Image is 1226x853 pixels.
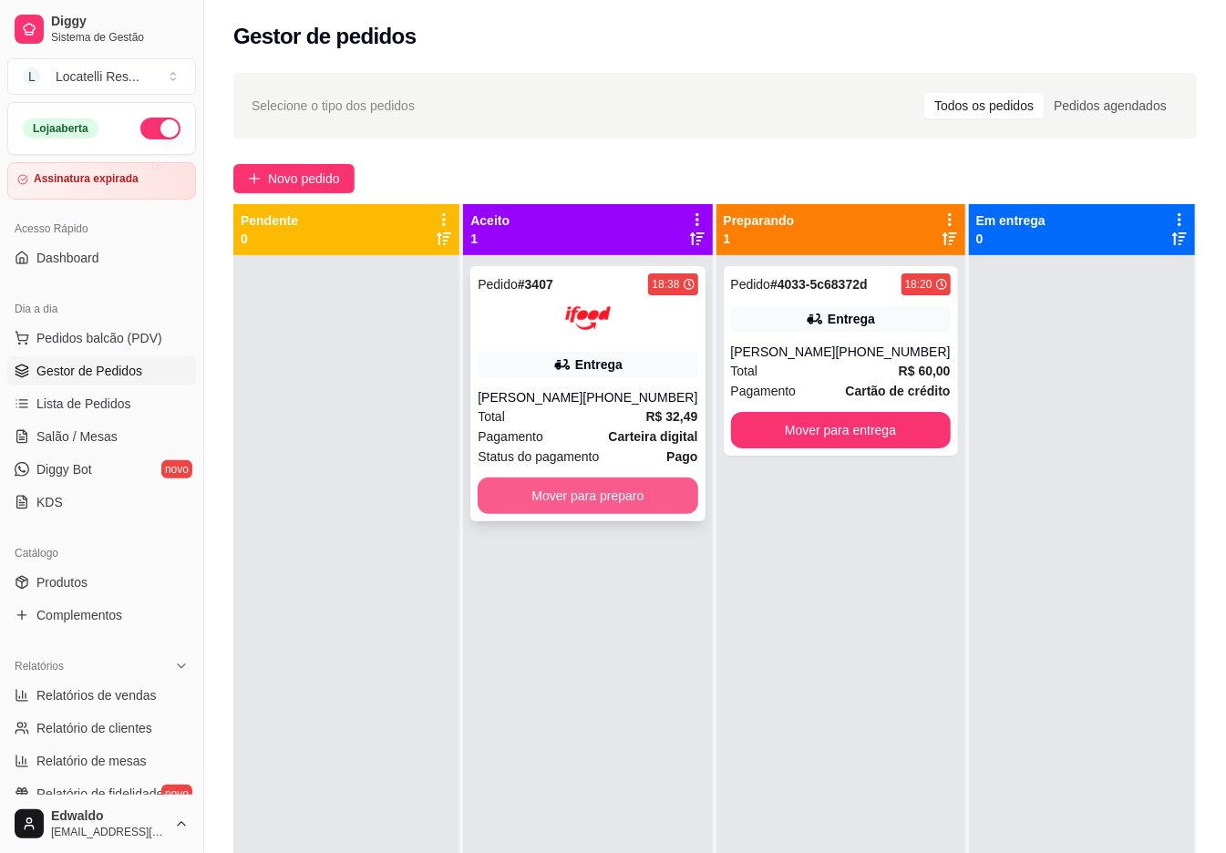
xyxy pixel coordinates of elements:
div: Acesso Rápido [7,214,196,243]
span: Pagamento [731,381,797,401]
a: Diggy Botnovo [7,455,196,484]
a: KDS [7,488,196,517]
div: [PERSON_NAME] [478,388,582,406]
div: Pedidos agendados [1044,93,1177,118]
a: Relatórios de vendas [7,681,196,710]
span: Total [731,361,758,381]
span: Diggy Bot [36,460,92,478]
p: 0 [241,230,298,248]
span: Selecione o tipo dos pedidos [252,96,415,116]
div: Catálogo [7,539,196,568]
span: Relatórios de vendas [36,686,157,704]
div: Dia a dia [7,294,196,324]
span: plus [248,172,261,185]
h2: Gestor de pedidos [233,22,417,51]
span: Lista de Pedidos [36,395,131,413]
p: Em entrega [976,211,1046,230]
div: 18:20 [905,277,932,292]
p: Preparando [724,211,795,230]
button: Mover para entrega [731,412,951,448]
div: [PHONE_NUMBER] [582,388,697,406]
span: Novo pedido [268,169,340,189]
span: Complementos [36,606,122,624]
span: Status do pagamento [478,447,599,467]
p: Aceito [470,211,510,230]
a: Produtos [7,568,196,597]
div: Entrega [828,310,875,328]
a: Relatório de clientes [7,714,196,743]
span: Pagamento [478,426,543,447]
p: 1 [470,230,510,248]
span: Produtos [36,573,88,591]
div: Locatelli Res ... [56,67,139,86]
button: Novo pedido [233,164,355,193]
article: Assinatura expirada [34,172,139,186]
span: Relatório de clientes [36,719,152,737]
a: Dashboard [7,243,196,272]
a: Relatório de fidelidadenovo [7,779,196,808]
span: Diggy [51,14,189,30]
p: Pendente [241,211,298,230]
span: KDS [36,493,63,511]
div: Todos os pedidos [924,93,1044,118]
div: [PERSON_NAME] [731,343,836,361]
span: Relatório de mesas [36,752,147,770]
a: Assinatura expirada [7,162,196,200]
div: Entrega [575,355,623,374]
img: ifood [565,295,611,341]
button: Alterar Status [140,118,180,139]
button: Edwaldo[EMAIL_ADDRESS][DOMAIN_NAME] [7,802,196,846]
p: 1 [724,230,795,248]
a: Gestor de Pedidos [7,356,196,385]
span: Pedidos balcão (PDV) [36,329,162,347]
span: Pedido [731,277,771,292]
p: 0 [976,230,1046,248]
button: Pedidos balcão (PDV) [7,324,196,353]
span: Salão / Mesas [36,427,118,446]
strong: # 3407 [518,277,553,292]
strong: Cartão de crédito [846,384,951,398]
span: Total [478,406,505,426]
button: Select a team [7,58,196,95]
span: Pedido [478,277,518,292]
a: DiggySistema de Gestão [7,7,196,51]
span: Sistema de Gestão [51,30,189,45]
a: Salão / Mesas [7,422,196,451]
a: Lista de Pedidos [7,389,196,418]
span: Dashboard [36,249,99,267]
a: Complementos [7,601,196,630]
span: [EMAIL_ADDRESS][DOMAIN_NAME] [51,825,167,839]
a: Relatório de mesas [7,746,196,776]
span: Relatório de fidelidade [36,785,163,803]
strong: R$ 60,00 [899,364,951,378]
span: Relatórios [15,659,64,673]
strong: Carteira digital [608,429,697,444]
span: L [23,67,41,86]
strong: R$ 32,49 [646,409,698,424]
div: [PHONE_NUMBER] [836,343,951,361]
div: Loja aberta [23,118,98,139]
div: 18:38 [652,277,679,292]
strong: # 4033-5c68372d [770,277,868,292]
span: Edwaldo [51,808,167,825]
strong: Pago [666,449,697,464]
button: Mover para preparo [478,478,697,514]
span: Gestor de Pedidos [36,362,142,380]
